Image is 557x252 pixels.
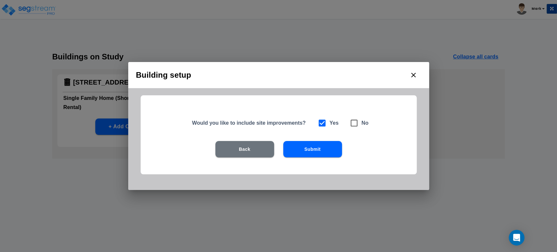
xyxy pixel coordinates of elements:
button: close [406,67,421,83]
button: Back [215,141,274,157]
h5: Would you like to include site improvements? [192,119,309,126]
h2: Building setup [128,62,429,88]
h6: No [362,118,369,128]
div: Open Intercom Messenger [509,230,524,245]
button: Submit [283,141,342,157]
h6: Yes [330,118,339,128]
